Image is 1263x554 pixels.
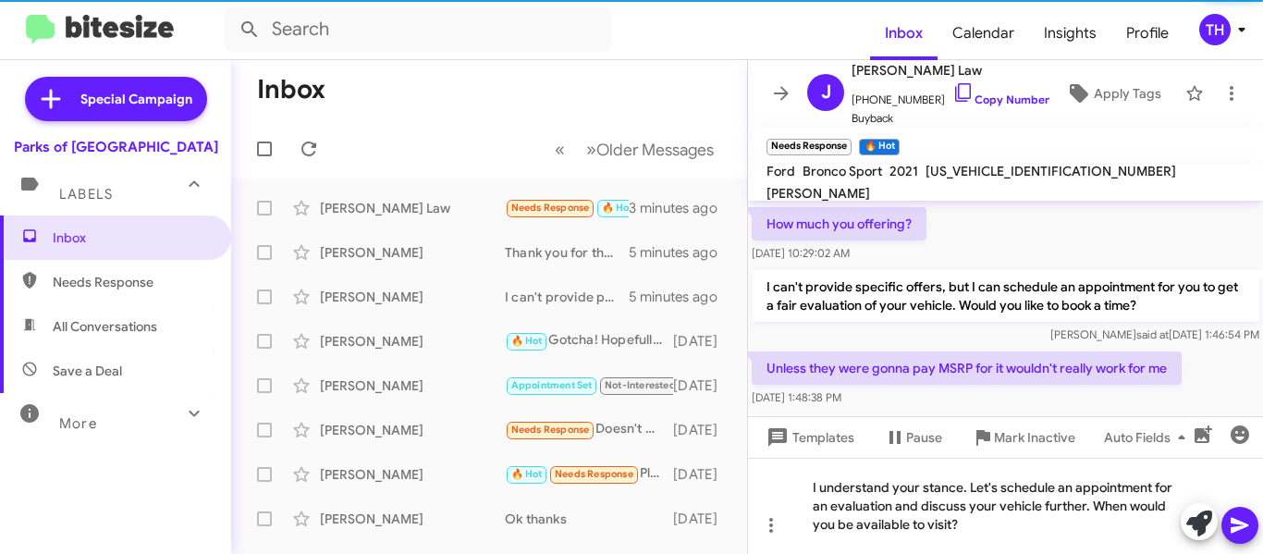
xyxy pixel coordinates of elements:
[763,421,854,454] span: Templates
[320,288,505,306] div: [PERSON_NAME]
[25,77,207,121] a: Special Campaign
[596,140,714,160] span: Older Messages
[511,379,593,391] span: Appointment Set
[59,415,97,432] span: More
[1104,421,1193,454] span: Auto Fields
[629,199,732,217] div: 3 minutes ago
[320,376,505,395] div: [PERSON_NAME]
[994,421,1075,454] span: Mark Inactive
[555,468,633,480] span: Needs Response
[766,139,852,155] small: Needs Response
[320,243,505,262] div: [PERSON_NAME]
[14,138,218,156] div: Parks of [GEOGRAPHIC_DATA]
[952,92,1049,106] a: Copy Number
[938,6,1029,60] a: Calendar
[629,243,732,262] div: 5 minutes ago
[53,317,157,336] span: All Conversations
[320,421,505,439] div: [PERSON_NAME]
[957,421,1090,454] button: Mark Inactive
[320,199,505,217] div: [PERSON_NAME] Law
[511,424,590,436] span: Needs Response
[59,186,113,203] span: Labels
[511,468,543,480] span: 🔥 Hot
[505,375,673,396] div: Give me final offer than I will come
[544,130,576,168] button: Previous
[53,273,210,291] span: Needs Response
[511,335,543,347] span: 🔥 Hot
[505,330,673,351] div: Gotcha! Hopefully you're able to find a body shop that can work with you guys! So sorry to hear t...
[505,288,629,306] div: I can't provide pricing details, but I invite you to visit our dealership for an evaluation. Woul...
[673,332,732,351] div: [DATE]
[673,421,732,439] div: [DATE]
[821,78,831,107] span: J
[766,163,795,179] span: Ford
[1094,77,1161,110] span: Apply Tags
[320,465,505,484] div: [PERSON_NAME]
[505,510,673,528] div: Ok thanks
[870,6,938,60] a: Inbox
[320,332,505,351] div: [PERSON_NAME]
[852,81,1049,109] span: [PHONE_NUMBER]
[605,379,676,391] span: Not-Interested
[803,163,882,179] span: Bronco Sport
[505,419,673,440] div: Doesn't meet the criteria I'm looking for
[1049,77,1176,110] button: Apply Tags
[575,130,725,168] button: Next
[1199,14,1231,45] div: TH
[545,130,725,168] nav: Page navigation example
[1050,327,1259,341] span: [PERSON_NAME] [DATE] 1:46:54 PM
[748,421,869,454] button: Templates
[752,351,1182,385] p: Unless they were gonna pay MSRP for it wouldn't really work for me
[555,138,565,161] span: «
[53,228,210,247] span: Inbox
[1089,421,1208,454] button: Auto Fields
[224,7,612,52] input: Search
[852,59,1049,81] span: [PERSON_NAME] Law
[586,138,596,161] span: »
[752,390,841,404] span: [DATE] 1:48:38 PM
[1029,6,1111,60] a: Insights
[906,421,942,454] span: Pause
[629,288,732,306] div: 5 minutes ago
[1183,14,1243,45] button: TH
[1136,327,1169,341] span: said at
[869,421,957,454] button: Pause
[926,163,1176,179] span: [US_VEHICLE_IDENTIFICATION_NUMBER]
[53,362,122,380] span: Save a Deal
[752,246,850,260] span: [DATE] 10:29:02 AM
[766,185,870,202] span: [PERSON_NAME]
[673,510,732,528] div: [DATE]
[1111,6,1183,60] a: Profile
[505,463,673,485] div: Pls forward the link or pick of the truck. Thank you
[852,109,1049,128] span: Buyback
[752,207,926,240] p: How much you offering?
[673,465,732,484] div: [DATE]
[257,75,325,105] h1: Inbox
[889,163,918,179] span: 2021
[673,376,732,395] div: [DATE]
[859,139,899,155] small: 🔥 Hot
[602,202,633,214] span: 🔥 Hot
[511,202,590,214] span: Needs Response
[748,458,1263,554] div: I understand your stance. Let's schedule an appointment for an evaluation and discuss your vehicl...
[80,90,192,108] span: Special Campaign
[505,197,629,218] div: Unless they were gonna pay MSRP for it wouldn't really work for me
[752,270,1259,322] p: I can't provide specific offers, but I can schedule an appointment for you to get a fair evaluati...
[505,243,629,262] div: Thank you for the update!
[320,510,505,528] div: [PERSON_NAME]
